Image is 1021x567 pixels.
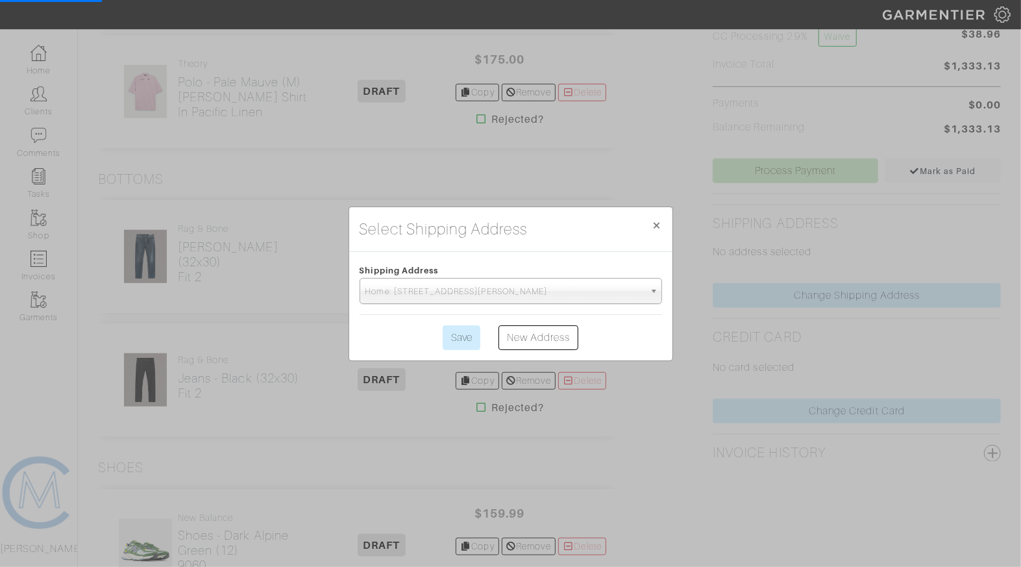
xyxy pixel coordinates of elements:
[498,325,579,350] a: New Address
[443,325,480,350] input: Save
[365,279,645,305] span: Home: [STREET_ADDRESS][PERSON_NAME]
[652,216,662,234] span: ×
[360,218,528,241] h4: Select Shipping Address
[360,266,439,275] span: Shipping Address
